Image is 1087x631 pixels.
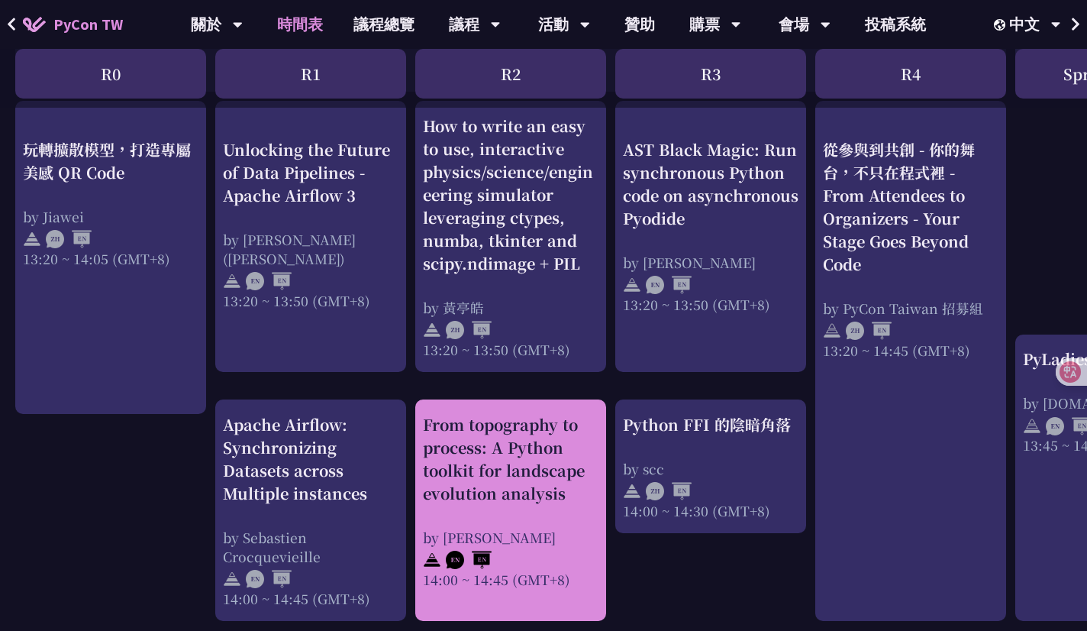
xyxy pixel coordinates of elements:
div: AST Black Magic: Run synchronous Python code on asynchronous Pyodide [623,138,798,229]
img: svg+xml;base64,PHN2ZyB4bWxucz0iaHR0cDovL3d3dy53My5vcmcvMjAwMC9zdmciIHdpZHRoPSIyNCIgaGVpZ2h0PSIyNC... [223,272,241,290]
div: R3 [615,49,806,99]
span: PyCon TW [53,13,123,36]
img: svg+xml;base64,PHN2ZyB4bWxucz0iaHR0cDovL3d3dy53My5vcmcvMjAwMC9zdmciIHdpZHRoPSIyNCIgaGVpZ2h0PSIyNC... [623,276,641,294]
img: ENEN.5a408d1.svg [246,272,292,290]
div: 14:00 ~ 14:30 (GMT+8) [623,501,798,520]
div: 13:20 ~ 13:50 (GMT+8) [423,340,598,359]
div: by scc [623,459,798,478]
div: 14:00 ~ 14:45 (GMT+8) [423,570,598,589]
div: 13:20 ~ 13:50 (GMT+8) [223,290,398,309]
div: From topography to process: A Python toolkit for landscape evolution analysis [423,413,598,505]
a: PyCon TW [8,5,138,44]
img: ZHEN.371966e.svg [46,230,92,248]
img: Home icon of PyCon TW 2025 [23,17,46,32]
img: ENEN.5a408d1.svg [246,570,292,588]
div: 13:20 ~ 13:50 (GMT+8) [623,294,798,313]
div: by [PERSON_NAME] [423,528,598,547]
a: 玩轉擴散模型，打造專屬美感 QR Code by Jiawei 13:20 ~ 14:05 (GMT+8) [23,115,198,401]
img: ZHEN.371966e.svg [646,482,692,500]
div: R2 [415,49,606,99]
div: by [PERSON_NAME] ([PERSON_NAME]) [223,229,398,267]
img: svg+xml;base64,PHN2ZyB4bWxucz0iaHR0cDovL3d3dy53My5vcmcvMjAwMC9zdmciIHdpZHRoPSIyNCIgaGVpZ2h0PSIyNC... [423,551,441,569]
img: ENEN.5a408d1.svg [646,276,692,294]
a: How to write an easy to use, interactive physics/science/engineering simulator leveraging ctypes,... [423,115,598,359]
div: by PyCon Taiwan 招募組 [823,298,998,317]
a: 從參與到共創 - 你的舞台，不只在程式裡 - From Attendees to Organizers - Your Stage Goes Beyond Code by PyCon Taiwan... [823,115,998,608]
div: How to write an easy to use, interactive physics/science/engineering simulator leveraging ctypes,... [423,115,598,275]
img: svg+xml;base64,PHN2ZyB4bWxucz0iaHR0cDovL3d3dy53My5vcmcvMjAwMC9zdmciIHdpZHRoPSIyNCIgaGVpZ2h0PSIyNC... [623,482,641,500]
div: 13:20 ~ 14:05 (GMT+8) [23,248,198,267]
a: From topography to process: A Python toolkit for landscape evolution analysis by [PERSON_NAME] 14... [423,413,598,608]
img: svg+xml;base64,PHN2ZyB4bWxucz0iaHR0cDovL3d3dy53My5vcmcvMjAwMC9zdmciIHdpZHRoPSIyNCIgaGVpZ2h0PSIyNC... [1023,417,1041,435]
a: Apache Airflow: Synchronizing Datasets across Multiple instances by Sebastien Crocquevieille 14:0... [223,413,398,608]
div: R4 [815,49,1006,99]
div: 從參與到共創 - 你的舞台，不只在程式裡 - From Attendees to Organizers - Your Stage Goes Beyond Code [823,138,998,275]
img: svg+xml;base64,PHN2ZyB4bWxucz0iaHR0cDovL3d3dy53My5vcmcvMjAwMC9zdmciIHdpZHRoPSIyNCIgaGVpZ2h0PSIyNC... [23,230,41,248]
img: ZHEN.371966e.svg [446,321,492,339]
a: AST Black Magic: Run synchronous Python code on asynchronous Pyodide by [PERSON_NAME] 13:20 ~ 13:... [623,115,798,359]
div: Apache Airflow: Synchronizing Datasets across Multiple instances [223,413,398,505]
img: svg+xml;base64,PHN2ZyB4bWxucz0iaHR0cDovL3d3dy53My5vcmcvMjAwMC9zdmciIHdpZHRoPSIyNCIgaGVpZ2h0PSIyNC... [823,322,841,340]
div: R0 [15,49,206,99]
img: ENEN.5a408d1.svg [446,551,492,569]
div: 13:20 ~ 14:45 (GMT+8) [823,340,998,359]
div: by [PERSON_NAME] [623,252,798,271]
div: by Jiawei [23,206,198,225]
a: Unlocking the Future of Data Pipelines - Apache Airflow 3 by [PERSON_NAME] ([PERSON_NAME]) 13:20 ... [223,115,398,359]
img: svg+xml;base64,PHN2ZyB4bWxucz0iaHR0cDovL3d3dy53My5vcmcvMjAwMC9zdmciIHdpZHRoPSIyNCIgaGVpZ2h0PSIyNC... [423,321,441,339]
img: Locale Icon [994,19,1009,31]
img: svg+xml;base64,PHN2ZyB4bWxucz0iaHR0cDovL3d3dy53My5vcmcvMjAwMC9zdmciIHdpZHRoPSIyNCIgaGVpZ2h0PSIyNC... [223,570,241,588]
a: Python FFI 的陰暗角落 by scc 14:00 ~ 14:30 (GMT+8) [623,413,798,520]
img: ZHEN.371966e.svg [846,322,892,340]
div: by 黃亭皓 [423,298,598,317]
div: 玩轉擴散模型，打造專屬美感 QR Code [23,138,198,183]
div: Unlocking the Future of Data Pipelines - Apache Airflow 3 [223,138,398,206]
div: Python FFI 的陰暗角落 [623,413,798,436]
div: 14:00 ~ 14:45 (GMT+8) [223,589,398,608]
div: by Sebastien Crocquevieille [223,528,398,566]
div: R1 [215,49,406,99]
